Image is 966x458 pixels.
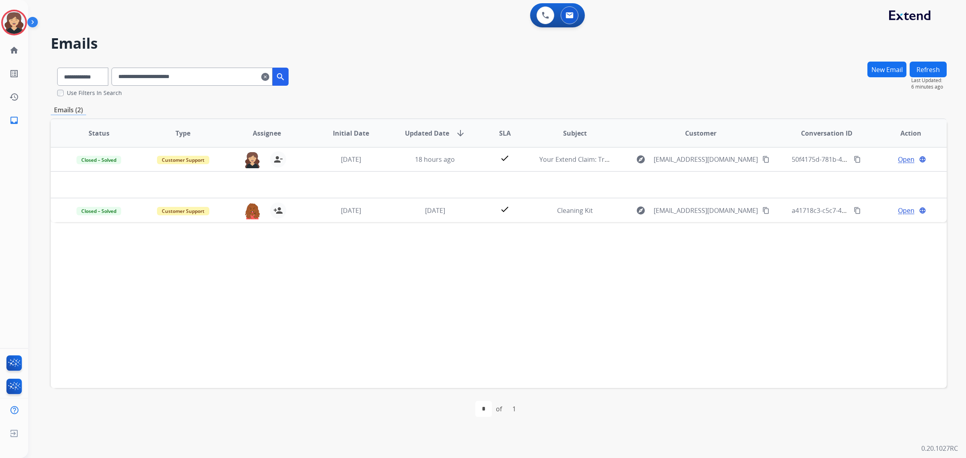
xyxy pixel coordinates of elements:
span: [EMAIL_ADDRESS][DOMAIN_NAME] [654,155,758,164]
img: agent-avatar [244,151,260,168]
mat-icon: language [919,156,926,163]
span: Assignee [253,128,281,138]
mat-icon: person_add [273,206,283,215]
mat-icon: language [919,207,926,214]
span: Conversation ID [801,128,852,138]
img: agent-avatar [244,202,260,219]
span: a41718c3-c5c7-4753-8cc2-ed149566c0d9 [792,206,914,215]
span: [DATE] [341,155,361,164]
span: [DATE] [341,206,361,215]
span: Customer [685,128,716,138]
span: Type [175,128,190,138]
img: avatar [3,11,25,34]
span: Initial Date [333,128,369,138]
span: Subject [563,128,587,138]
p: 0.20.1027RC [921,444,958,453]
span: [DATE] [425,206,445,215]
mat-icon: arrow_downward [456,128,465,138]
mat-icon: list_alt [9,69,19,78]
span: Open [898,206,914,215]
span: Your Extend Claim: TrustPilot Review Follow Up [539,155,682,164]
span: Closed – Solved [76,207,121,215]
th: Action [863,119,947,147]
div: 1 [506,401,522,417]
mat-icon: history [9,92,19,102]
span: [EMAIL_ADDRESS][DOMAIN_NAME] [654,206,758,215]
span: SLA [499,128,511,138]
span: Closed – Solved [76,156,121,164]
mat-icon: check [500,204,510,214]
span: 18 hours ago [415,155,455,164]
label: Use Filters In Search [67,89,122,97]
p: Emails (2) [51,105,86,115]
mat-icon: explore [636,155,646,164]
mat-icon: check [500,153,510,163]
mat-icon: explore [636,206,646,215]
mat-icon: home [9,45,19,55]
h2: Emails [51,35,947,52]
span: 50f4175d-781b-4965-80c3-4462681889b0 [792,155,915,164]
mat-icon: content_copy [854,207,861,214]
span: Status [89,128,109,138]
span: Updated Date [405,128,449,138]
span: 6 minutes ago [911,84,947,90]
span: Customer Support [157,156,209,164]
span: Last Updated: [911,77,947,84]
mat-icon: content_copy [762,156,770,163]
span: Customer Support [157,207,209,215]
button: New Email [867,62,906,77]
mat-icon: search [276,72,285,82]
button: Refresh [910,62,947,77]
mat-icon: inbox [9,116,19,125]
mat-icon: content_copy [762,207,770,214]
div: of [496,404,502,414]
span: Cleaning Kit [557,206,593,215]
mat-icon: person_remove [273,155,283,164]
mat-icon: clear [261,72,269,82]
span: Open [898,155,914,164]
mat-icon: content_copy [854,156,861,163]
